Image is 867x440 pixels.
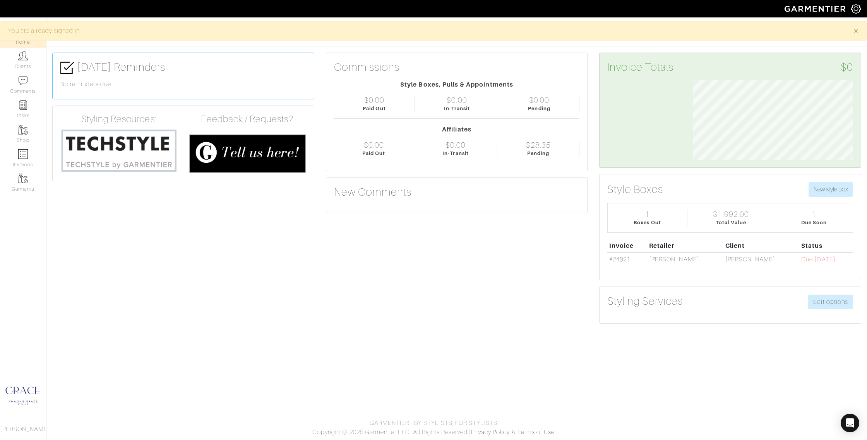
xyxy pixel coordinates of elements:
span: $0 [841,61,853,74]
img: garments-icon-b7da505a4dc4fd61783c78ac3ca0ef83fa9d6f193b1c9dc38574b1d14d53ca28.png [18,174,28,183]
div: 1 [812,210,816,219]
img: check-box-icon-36a4915ff3ba2bd8f6e4f29bc755bb66becd62c870f447fc0dd1365fcfddab58.png [60,61,74,75]
a: Privacy Policy & Terms of Use [471,429,555,436]
button: New style box [809,182,853,197]
th: Retailer [647,239,723,252]
th: Invoice [607,239,647,252]
h4: Styling Resources: [60,114,177,125]
div: Open Intercom Messenger [841,414,859,432]
h3: New Comments [334,186,580,199]
div: Paid Out [363,105,386,112]
div: Affiliates [334,125,580,134]
h4: Feedback / Requests? [189,114,306,125]
div: Paid Out [362,150,385,157]
div: $0.00 [447,96,467,105]
div: Total Value [716,219,747,226]
img: garmentier-logo-header-white-b43fb05a5012e4ada735d5af1a66efaba907eab6374d6393d1fbf88cb4ef424d.png [781,2,851,15]
div: $28.35 [526,140,551,150]
div: $1,992.00 [713,210,749,219]
div: You are already signed in. [8,26,842,36]
h3: [DATE] Reminders [60,61,306,75]
img: orders-icon-0abe47150d42831381b5fb84f609e132dff9fe21cb692f30cb5eec754e2cba89.png [18,149,28,159]
div: Pending [527,150,549,157]
div: In-Transit [442,150,469,157]
div: Due Soon [801,219,827,226]
img: garments-icon-b7da505a4dc4fd61783c78ac3ca0ef83fa9d6f193b1c9dc38574b1d14d53ca28.png [18,125,28,135]
a: #24821 [609,256,630,263]
div: $0.00 [445,140,466,150]
div: Boxes Out [634,219,661,226]
div: $0.00 [364,96,384,105]
div: In-Transit [444,105,470,112]
img: techstyle-93310999766a10050dc78ceb7f971a75838126fd19372ce40ba20cdf6a89b94b.png [60,128,177,173]
div: $0.00 [529,96,549,105]
div: Pending [528,105,550,112]
span: Copyright © 2025 Garmentier LLC. All Rights Reserved. [312,429,469,436]
td: [PERSON_NAME] [723,252,800,266]
img: clients-icon-6bae9207a08558b7cb47a8932f037763ab4055f8c8b6bfacd5dc20c3e0201464.png [18,51,28,61]
a: Edit options [808,295,853,309]
img: comment-icon-a0a6a9ef722e966f86d9cbdc48e553b5cf19dbc54f86b18d962a5391bc8f6eb6.png [18,76,28,85]
th: Client [723,239,800,252]
h3: Invoice Totals [607,61,853,74]
td: [PERSON_NAME] [647,252,723,266]
h3: Styling Services [607,295,683,308]
div: $0.00 [364,140,384,150]
h3: Commissions [334,61,400,74]
span: Due [DATE] [801,256,836,263]
span: × [853,26,859,36]
div: Style Boxes, Pulls & Appointments [334,80,580,89]
img: reminder-icon-8004d30b9f0a5d33ae49ab947aed9ed385cf756f9e5892f1edd6e32f2345188e.png [18,100,28,110]
img: feedback_requests-3821251ac2bd56c73c230f3229a5b25d6eb027adea667894f41107c140538ee0.png [189,134,306,173]
h3: Style Boxes [607,183,663,196]
img: gear-icon-white-bd11855cb880d31180b6d7d6211b90ccbf57a29d726f0c71d8c61bd08dd39cc2.png [851,4,861,14]
div: 1 [645,210,649,219]
h6: No reminders due [60,81,306,88]
th: Status [799,239,853,252]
